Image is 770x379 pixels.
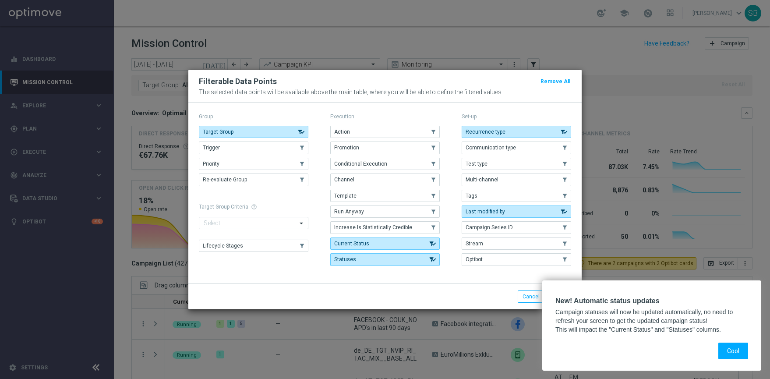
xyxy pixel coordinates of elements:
[330,174,440,186] button: Channel
[203,161,219,167] span: Priority
[462,126,571,138] button: Recurrence type
[466,241,483,247] span: Stream
[334,241,369,247] span: Current Status
[334,177,354,183] span: Channel
[462,221,571,234] button: Campaign Series ID
[334,224,412,230] span: Increase Is Statistically Credible
[462,174,571,186] button: Multi-channel
[462,142,571,154] button: Communication type
[462,158,571,170] button: Test type
[334,161,387,167] span: Conditional Execution
[330,205,440,218] button: Run Anyway
[540,77,571,86] button: Remove All
[555,326,748,334] p: This will impact the "Current Status" and "Statuses" columns.
[203,243,243,249] span: Lifecycle Stages
[466,161,487,167] span: Test type
[330,237,440,250] button: Current Status
[199,113,308,120] p: Group
[330,113,440,120] p: Execution
[330,253,440,266] button: Statuses
[203,177,247,183] span: Re-evaluate Group
[199,204,308,210] h1: Target Group Criteria
[555,297,660,305] strong: New! Automatic status updates
[330,158,440,170] button: Conditional Execution
[251,204,257,210] span: help_outline
[199,158,308,170] button: Priority
[466,224,513,230] span: Campaign Series ID
[518,290,544,303] button: Cancel
[555,308,748,325] p: Campaign statuses will now be updated automatically, no need to refresh your screen to get the up...
[199,89,571,96] p: The selected data points will be available above the main table, where you will be able to define...
[203,145,220,151] span: Trigger
[466,256,483,262] span: Optibot
[330,190,440,202] button: Template
[466,177,498,183] span: Multi-channel
[199,142,308,154] button: Trigger
[199,240,308,252] button: Lifecycle Stages
[462,205,571,218] button: Last modified by
[466,209,505,215] span: Last modified by
[466,145,516,151] span: Communication type
[466,129,505,135] span: Recurrence type
[199,174,308,186] button: Re-evaluate Group
[330,142,440,154] button: Promotion
[330,126,440,138] button: Action
[199,126,308,138] button: Target Group
[334,145,359,151] span: Promotion
[330,221,440,234] button: Increase Is Statistically Credible
[462,113,571,120] p: Set-up
[203,129,233,135] span: Target Group
[462,190,571,202] button: Tags
[462,253,571,266] button: Optibot
[334,256,356,262] span: Statuses
[199,76,277,87] h2: Filterable Data Points
[462,237,571,250] button: Stream
[718,343,748,359] button: Cool
[334,129,350,135] span: Action
[334,193,357,199] span: Template
[334,209,364,215] span: Run Anyway
[466,193,477,199] span: Tags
